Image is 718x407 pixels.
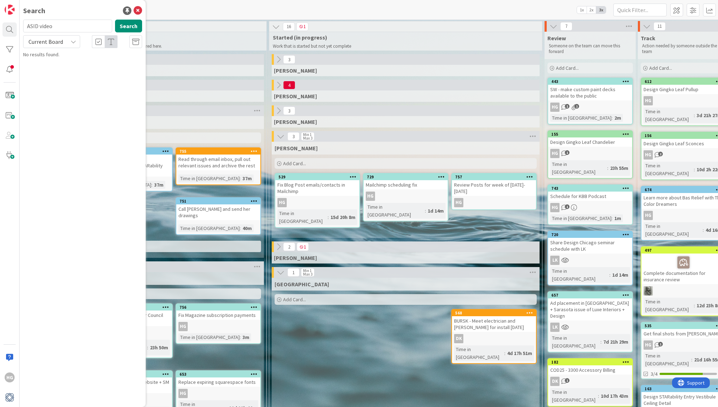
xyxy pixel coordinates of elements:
[694,166,695,173] span: :
[425,207,426,215] span: :
[649,65,672,71] span: Add Card...
[454,198,463,207] div: HG
[550,256,560,265] div: LK
[452,310,536,332] div: 568BURSK - Meet electrician and [PERSON_NAME] for install [DATE]
[279,174,359,179] div: 529
[176,371,260,387] div: 653Replace expiring squarespace fonts
[147,344,148,351] span: :
[275,180,359,196] div: Fix Blog Post emails/contacts in Mailchimp
[275,174,359,196] div: 529Fix Blog Post emails/contacts in Mailchimp
[548,359,632,365] div: 182
[550,203,560,212] div: HG
[240,224,241,232] span: :
[28,38,63,45] span: Current Board
[550,388,598,404] div: Time in [GEOGRAPHIC_DATA]
[274,118,317,125] span: Lisa K.
[644,340,653,350] div: HG
[364,174,448,189] div: 729Mailchimp scheduling fix
[691,356,692,364] span: :
[550,267,609,283] div: Time in [GEOGRAPHIC_DATA]
[275,198,359,207] div: HG
[550,323,560,332] div: LK
[610,271,630,279] div: 1d 14m
[550,149,560,158] div: HG
[179,199,260,204] div: 751
[613,4,667,16] input: Quick Filter...
[283,160,306,167] span: Add Card...
[5,5,15,15] img: Visit kanbanzone.com
[176,389,260,398] div: HG
[548,377,632,386] div: DK
[551,232,632,237] div: 720
[609,271,610,279] span: :
[176,377,260,387] div: Replace expiring squarespace fonts
[176,198,260,204] div: 751
[274,254,317,261] span: Philip
[551,132,632,137] div: 155
[275,174,359,180] div: 529
[5,372,15,382] div: HG
[452,334,536,343] div: DK
[366,192,375,201] div: HG
[548,238,632,254] div: Share Design Chicago seminar schedule with LK
[241,174,254,182] div: 37m
[548,192,632,201] div: Schedule for KBB Podcast
[598,392,599,400] span: :
[297,242,309,251] span: 1
[560,22,572,31] span: 7
[565,204,569,209] span: 1
[551,293,632,298] div: 657
[548,78,632,85] div: 443
[548,231,632,254] div: 720Share Design Chicago seminar schedule with LK
[613,214,623,222] div: 1m
[176,148,260,155] div: 755
[273,43,534,49] p: Work that is started but not yet complete
[644,211,653,220] div: HG
[644,162,694,177] div: Time in [GEOGRAPHIC_DATA]
[273,34,533,41] span: Started (in progress)
[296,22,308,31] span: 1
[152,181,165,189] div: 37m
[565,378,569,383] span: 1
[551,79,632,84] div: 443
[654,22,666,31] span: 11
[505,349,534,357] div: 4d 17h 51m
[644,352,691,367] div: Time in [GEOGRAPHIC_DATA]
[548,131,632,147] div: 155Design Gingko Leaf Chandelier
[550,160,607,176] div: Time in [GEOGRAPHIC_DATA]
[548,292,632,298] div: 657
[694,111,695,119] span: :
[178,322,188,331] div: HG
[548,359,632,375] div: 182COD25 - 3300 Accessory Billing
[283,242,295,251] span: 2
[287,132,300,141] span: 3
[178,333,240,341] div: Time in [GEOGRAPHIC_DATA]
[596,6,606,14] span: 3x
[366,203,425,219] div: Time in [GEOGRAPHIC_DATA]
[23,5,45,16] div: Search
[607,164,608,172] span: :
[644,108,694,123] div: Time in [GEOGRAPHIC_DATA]
[426,207,446,215] div: 1d 14m
[551,186,632,191] div: 743
[612,214,613,222] span: :
[550,114,612,122] div: Time in [GEOGRAPHIC_DATA]
[23,51,142,58] div: No results found.
[303,133,312,136] div: Min 1
[587,6,596,14] span: 2x
[548,231,632,238] div: 720
[178,174,240,182] div: Time in [GEOGRAPHIC_DATA]
[452,198,536,207] div: HG
[274,93,317,100] span: Lisa T.
[241,333,251,341] div: 3m
[548,365,632,375] div: COD25 - 3300 Accessory Billing
[367,174,448,179] div: 729
[176,148,260,170] div: 755Read through email inbox, pull out relevant issues and archive the rest
[176,371,260,377] div: 653
[504,349,505,357] span: :
[179,149,260,154] div: 755
[644,222,703,238] div: Time in [GEOGRAPHIC_DATA]
[548,185,632,201] div: 743Schedule for KBB Podcast
[303,272,312,276] div: Max 3
[455,174,536,179] div: 757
